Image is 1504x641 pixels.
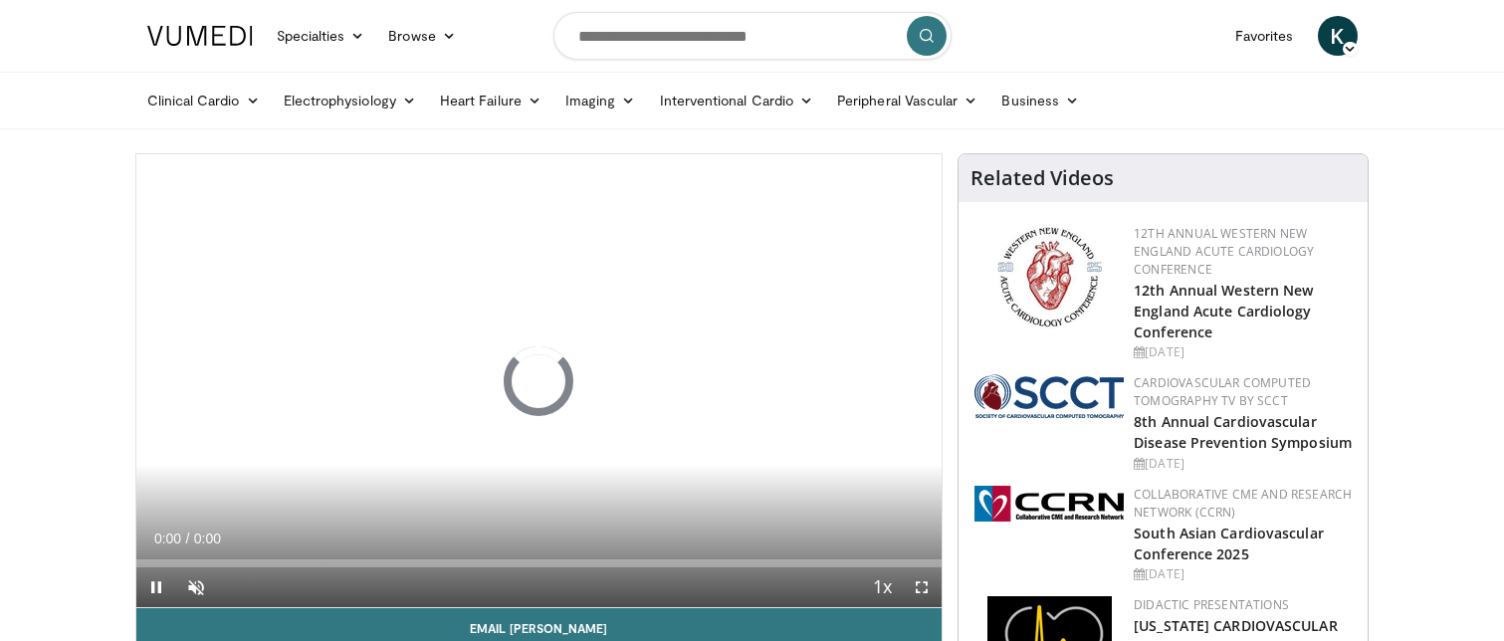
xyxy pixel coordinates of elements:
a: South Asian Cardiovascular Conference 2025 [1134,524,1324,563]
a: Business [989,81,1091,120]
video-js: Video Player [136,154,943,608]
div: [DATE] [1134,343,1352,361]
input: Search topics, interventions [553,12,952,60]
a: K [1318,16,1358,56]
img: 51a70120-4f25-49cc-93a4-67582377e75f.png.150x105_q85_autocrop_double_scale_upscale_version-0.2.png [974,374,1124,418]
a: Favorites [1223,16,1306,56]
a: Cardiovascular Computed Tomography TV by SCCT [1134,374,1311,409]
a: Interventional Cardio [648,81,826,120]
a: Electrophysiology [272,81,428,120]
a: Heart Failure [428,81,553,120]
div: [DATE] [1134,455,1352,473]
span: 0:00 [194,531,221,546]
span: / [186,531,190,546]
div: Didactic Presentations [1134,596,1352,614]
a: 8th Annual Cardiovascular Disease Prevention Symposium [1134,412,1352,452]
img: 0954f259-7907-4053-a817-32a96463ecc8.png.150x105_q85_autocrop_double_scale_upscale_version-0.2.png [994,225,1105,329]
span: 0:00 [154,531,181,546]
button: Pause [136,567,176,607]
h4: Related Videos [970,166,1114,190]
img: VuMedi Logo [147,26,253,46]
a: 12th Annual Western New England Acute Cardiology Conference [1134,281,1313,341]
a: Collaborative CME and Research Network (CCRN) [1134,486,1352,521]
a: Browse [376,16,468,56]
img: a04ee3ba-8487-4636-b0fb-5e8d268f3737.png.150x105_q85_autocrop_double_scale_upscale_version-0.2.png [974,486,1124,522]
a: Peripheral Vascular [825,81,989,120]
button: Playback Rate [862,567,902,607]
a: Imaging [553,81,648,120]
div: Progress Bar [136,559,943,567]
a: Specialties [265,16,377,56]
button: Unmute [176,567,216,607]
a: 12th Annual Western New England Acute Cardiology Conference [1134,225,1314,278]
a: Clinical Cardio [135,81,272,120]
button: Fullscreen [902,567,942,607]
div: [DATE] [1134,565,1352,583]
